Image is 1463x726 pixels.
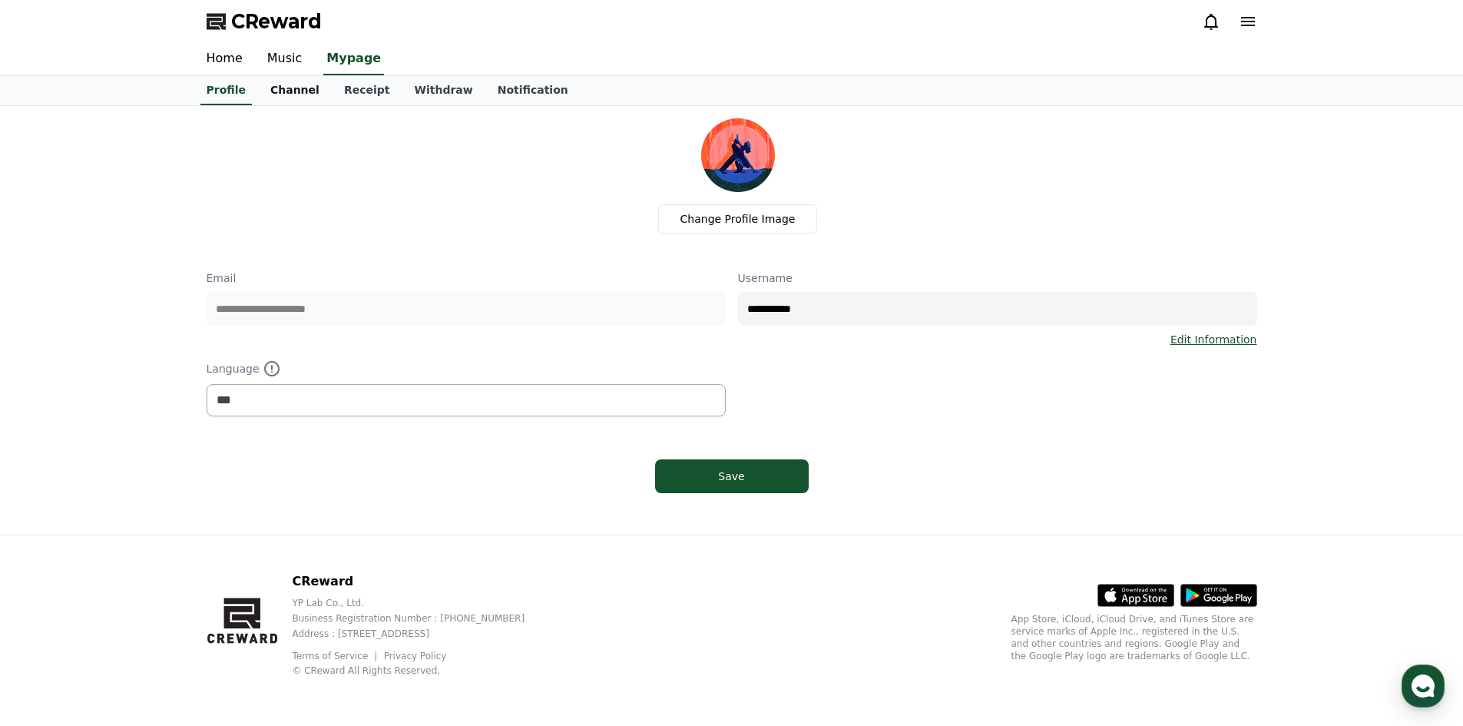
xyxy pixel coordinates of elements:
a: Home [5,487,101,525]
div: Save [686,469,778,484]
img: profile_image [701,118,775,192]
a: Messages [101,487,198,525]
span: CReward [231,9,322,34]
a: Privacy Policy [384,651,447,661]
a: Terms of Service [292,651,379,661]
a: CReward [207,9,322,34]
a: Mypage [323,43,384,75]
p: CReward [292,572,549,591]
p: Business Registration Number : [PHONE_NUMBER] [292,612,549,625]
a: Edit Information [1170,332,1257,347]
p: © CReward All Rights Reserved. [292,665,549,677]
a: Settings [198,487,295,525]
button: Save [655,459,809,493]
p: YP Lab Co., Ltd. [292,597,549,609]
a: Notification [485,76,581,105]
a: Withdraw [402,76,485,105]
p: App Store, iCloud, iCloud Drive, and iTunes Store are service marks of Apple Inc., registered in ... [1011,613,1257,662]
a: Music [255,43,315,75]
p: Username [738,270,1257,286]
a: Receipt [332,76,402,105]
a: Profile [200,76,252,105]
span: Home [39,510,66,522]
a: Home [194,43,255,75]
p: Email [207,270,726,286]
p: Address : [STREET_ADDRESS] [292,628,549,640]
span: Messages [127,511,173,523]
label: Change Profile Image [658,204,818,234]
p: Language [207,360,726,378]
a: Channel [258,76,332,105]
span: Settings [227,510,265,522]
